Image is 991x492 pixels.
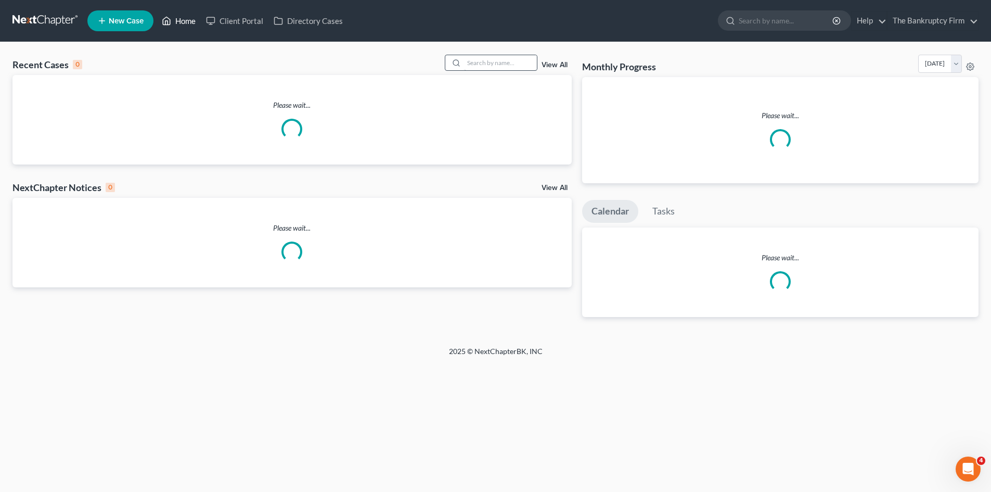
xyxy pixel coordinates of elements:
div: NextChapter Notices [12,181,115,194]
iframe: Intercom live chat [956,457,981,482]
h3: Monthly Progress [582,60,656,73]
a: Help [852,11,886,30]
input: Search by name... [739,11,834,30]
a: The Bankruptcy Firm [887,11,978,30]
div: 2025 © NextChapterBK, INC [199,346,792,365]
a: Calendar [582,200,638,223]
a: View All [542,184,568,192]
a: Directory Cases [268,11,348,30]
a: Home [157,11,201,30]
span: New Case [109,17,144,25]
input: Search by name... [464,55,537,70]
div: 0 [73,60,82,69]
p: Please wait... [12,223,572,233]
a: Client Portal [201,11,268,30]
div: 0 [106,183,115,192]
p: Please wait... [590,110,970,121]
div: Recent Cases [12,58,82,71]
p: Please wait... [12,100,572,110]
a: View All [542,61,568,69]
p: Please wait... [582,253,979,263]
a: Tasks [643,200,684,223]
span: 4 [977,457,985,465]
